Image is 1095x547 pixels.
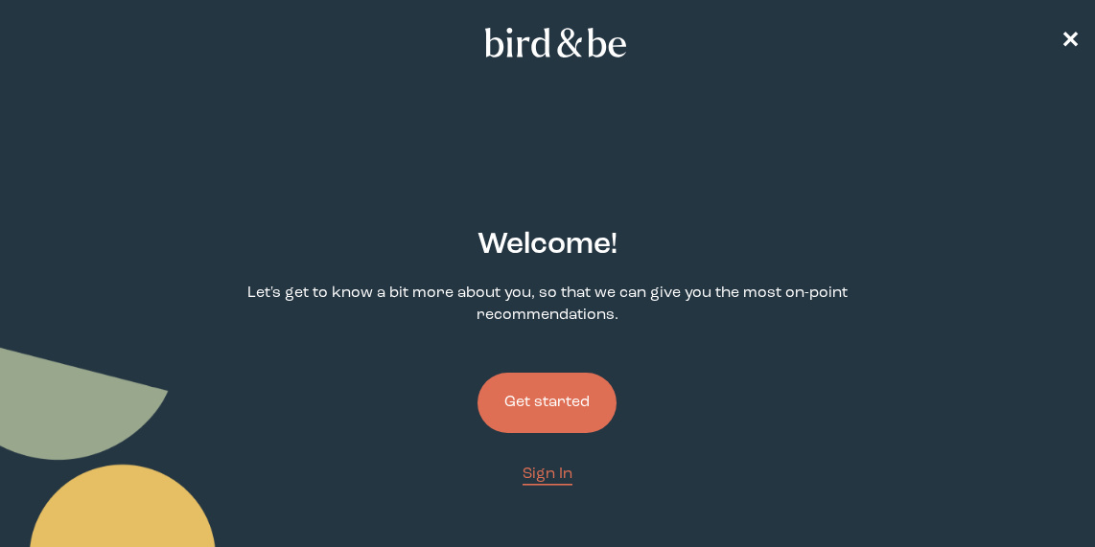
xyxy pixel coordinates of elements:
[523,467,572,482] span: Sign In
[478,223,617,267] h2: Welcome !
[1060,26,1080,59] a: ✕
[523,464,572,486] a: Sign In
[478,373,617,433] button: Get started
[1060,31,1080,54] span: ✕
[207,283,888,327] p: Let's get to know a bit more about you, so that we can give you the most on-point recommendations.
[478,342,617,464] a: Get started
